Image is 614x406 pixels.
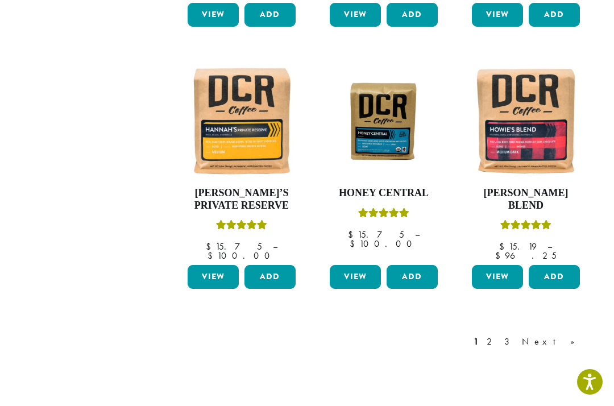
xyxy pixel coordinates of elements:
[469,187,583,212] h4: [PERSON_NAME] Blend
[358,206,409,223] div: Rated 5.00 out of 5
[472,3,523,27] a: View
[330,265,381,289] a: View
[188,265,239,289] a: View
[348,229,358,241] span: $
[469,64,583,178] img: Howies-Blend-12oz-300x300.jpg
[273,241,277,252] span: –
[500,218,551,235] div: Rated 4.67 out of 5
[471,335,481,349] a: 1
[529,3,580,27] button: Add
[206,241,262,252] bdi: 15.75
[502,335,516,349] a: 3
[387,3,438,27] button: Add
[415,229,420,241] span: –
[387,265,438,289] button: Add
[244,3,296,27] button: Add
[499,241,509,252] span: $
[185,64,298,260] a: [PERSON_NAME]’s Private ReserveRated 5.00 out of 5
[216,218,267,235] div: Rated 5.00 out of 5
[529,265,580,289] button: Add
[327,64,441,260] a: Honey CentralRated 5.00 out of 5
[206,241,215,252] span: $
[327,78,441,164] img: Honey-Central-stock-image-fix-1200-x-900.png
[547,241,552,252] span: –
[330,3,381,27] a: View
[469,64,583,260] a: [PERSON_NAME] BlendRated 4.67 out of 5
[499,241,537,252] bdi: 15.19
[185,64,298,178] img: Hannahs-Private-Reserve-12oz-300x300.jpg
[185,187,298,212] h4: [PERSON_NAME]’s Private Reserve
[484,335,499,349] a: 2
[495,250,557,262] bdi: 96.25
[350,238,417,250] bdi: 100.00
[208,250,275,262] bdi: 100.00
[208,250,217,262] span: $
[188,3,239,27] a: View
[495,250,505,262] span: $
[348,229,404,241] bdi: 15.75
[472,265,523,289] a: View
[350,238,359,250] span: $
[327,187,441,200] h4: Honey Central
[520,335,585,349] a: Next »
[244,265,296,289] button: Add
